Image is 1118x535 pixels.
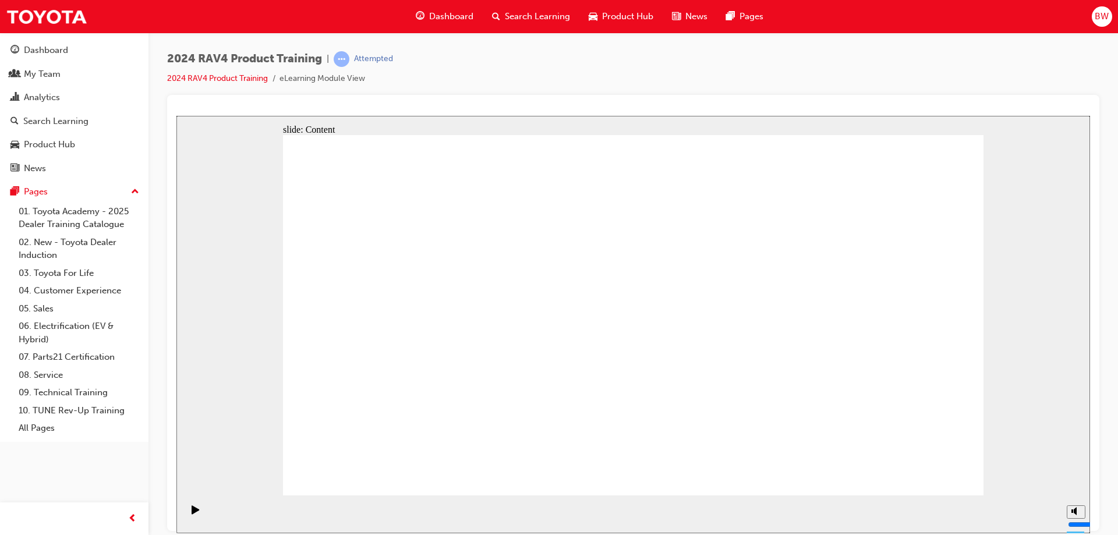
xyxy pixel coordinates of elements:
[131,185,139,200] span: up-icon
[10,187,19,197] span: pages-icon
[24,44,68,57] div: Dashboard
[24,185,48,199] div: Pages
[14,317,144,348] a: 06. Electrification (EV & Hybrid)
[334,51,349,67] span: learningRecordVerb_ATTEMPT-icon
[354,54,393,65] div: Attempted
[24,68,61,81] div: My Team
[890,389,909,403] button: Mute (Ctrl+Alt+M)
[10,116,19,127] span: search-icon
[167,73,268,83] a: 2024 RAV4 Product Training
[5,181,144,203] button: Pages
[5,87,144,108] a: Analytics
[663,5,717,29] a: news-iconNews
[885,380,908,417] div: misc controls
[6,380,26,417] div: playback controls
[14,384,144,402] a: 09. Technical Training
[5,134,144,155] a: Product Hub
[1092,6,1112,27] button: BW
[10,69,19,80] span: people-icon
[23,115,89,128] div: Search Learning
[672,9,681,24] span: news-icon
[429,10,473,23] span: Dashboard
[10,164,19,174] span: news-icon
[717,5,773,29] a: pages-iconPages
[14,402,144,420] a: 10. TUNE Rev-Up Training
[685,10,707,23] span: News
[24,91,60,104] div: Analytics
[416,9,424,24] span: guage-icon
[5,40,144,61] a: Dashboard
[14,282,144,300] a: 04. Customer Experience
[602,10,653,23] span: Product Hub
[279,72,365,86] li: eLearning Module View
[891,404,967,413] input: volume
[492,9,500,24] span: search-icon
[24,162,46,175] div: News
[5,111,144,132] a: Search Learning
[14,264,144,282] a: 03. Toyota For Life
[579,5,663,29] a: car-iconProduct Hub
[5,158,144,179] a: News
[14,366,144,384] a: 08. Service
[14,348,144,366] a: 07. Parts21 Certification
[505,10,570,23] span: Search Learning
[14,419,144,437] a: All Pages
[1095,10,1109,23] span: BW
[589,9,597,24] span: car-icon
[740,10,763,23] span: Pages
[726,9,735,24] span: pages-icon
[5,37,144,181] button: DashboardMy TeamAnalyticsSearch LearningProduct HubNews
[10,93,19,103] span: chart-icon
[327,52,329,66] span: |
[6,389,26,409] button: Play (Ctrl+Alt+P)
[14,233,144,264] a: 02. New - Toyota Dealer Induction
[14,300,144,318] a: 05. Sales
[128,512,137,526] span: prev-icon
[10,45,19,56] span: guage-icon
[6,3,87,30] img: Trak
[5,63,144,85] a: My Team
[14,203,144,233] a: 01. Toyota Academy - 2025 Dealer Training Catalogue
[24,138,75,151] div: Product Hub
[406,5,483,29] a: guage-iconDashboard
[10,140,19,150] span: car-icon
[483,5,579,29] a: search-iconSearch Learning
[167,52,322,66] span: 2024 RAV4 Product Training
